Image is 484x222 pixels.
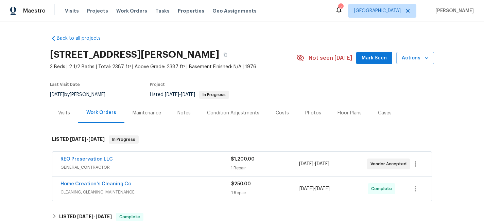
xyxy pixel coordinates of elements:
[50,91,114,99] div: by [PERSON_NAME]
[299,162,313,166] span: [DATE]
[58,110,70,116] div: Visits
[86,109,116,116] div: Work Orders
[309,55,352,61] span: Not seen [DATE]
[59,213,112,221] h6: LISTED
[50,35,115,42] a: Back to all projects
[117,214,143,220] span: Complete
[109,136,138,143] span: In Progress
[50,129,434,150] div: LISTED [DATE]-[DATE]In Progress
[299,185,330,192] span: -
[207,110,259,116] div: Condition Adjustments
[133,110,161,116] div: Maintenance
[356,52,392,64] button: Mark Seen
[155,8,170,13] span: Tasks
[338,110,362,116] div: Floor Plans
[276,110,289,116] div: Costs
[60,157,113,162] a: REO Preservation LLC
[96,214,112,219] span: [DATE]
[231,157,255,162] span: $1,200.00
[150,92,229,97] span: Listed
[70,137,105,142] span: -
[338,4,343,11] div: 7
[362,54,387,62] span: Mark Seen
[231,165,299,171] div: 1 Repair
[60,189,231,196] span: CLEANING, CLEANING_MAINTENANCE
[200,93,228,97] span: In Progress
[402,54,429,62] span: Actions
[165,92,179,97] span: [DATE]
[165,92,195,97] span: -
[354,7,401,14] span: [GEOGRAPHIC_DATA]
[378,110,392,116] div: Cases
[150,82,165,87] span: Project
[231,182,251,186] span: $250.00
[50,51,219,58] h2: [STREET_ADDRESS][PERSON_NAME]
[396,52,434,64] button: Actions
[60,182,131,186] a: Home Creation's Cleaning Co
[23,7,46,14] span: Maestro
[299,186,314,191] span: [DATE]
[305,110,321,116] div: Photos
[87,7,108,14] span: Projects
[178,7,204,14] span: Properties
[65,7,79,14] span: Visits
[433,7,474,14] span: [PERSON_NAME]
[181,92,195,97] span: [DATE]
[116,7,147,14] span: Work Orders
[70,137,86,142] span: [DATE]
[50,63,296,70] span: 3 Beds | 2 1/2 Baths | Total: 2387 ft² | Above Grade: 2387 ft² | Basement Finished: N/A | 1976
[50,92,64,97] span: [DATE]
[299,161,329,167] span: -
[212,7,257,14] span: Geo Assignments
[50,82,80,87] span: Last Visit Date
[77,214,112,219] span: -
[52,135,105,144] h6: LISTED
[315,162,329,166] span: [DATE]
[371,185,395,192] span: Complete
[219,49,231,61] button: Copy Address
[315,186,330,191] span: [DATE]
[60,164,231,171] span: GENERAL_CONTRACTOR
[231,189,299,196] div: 1 Repair
[88,137,105,142] span: [DATE]
[370,161,409,167] span: Vendor Accepted
[177,110,191,116] div: Notes
[77,214,93,219] span: [DATE]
